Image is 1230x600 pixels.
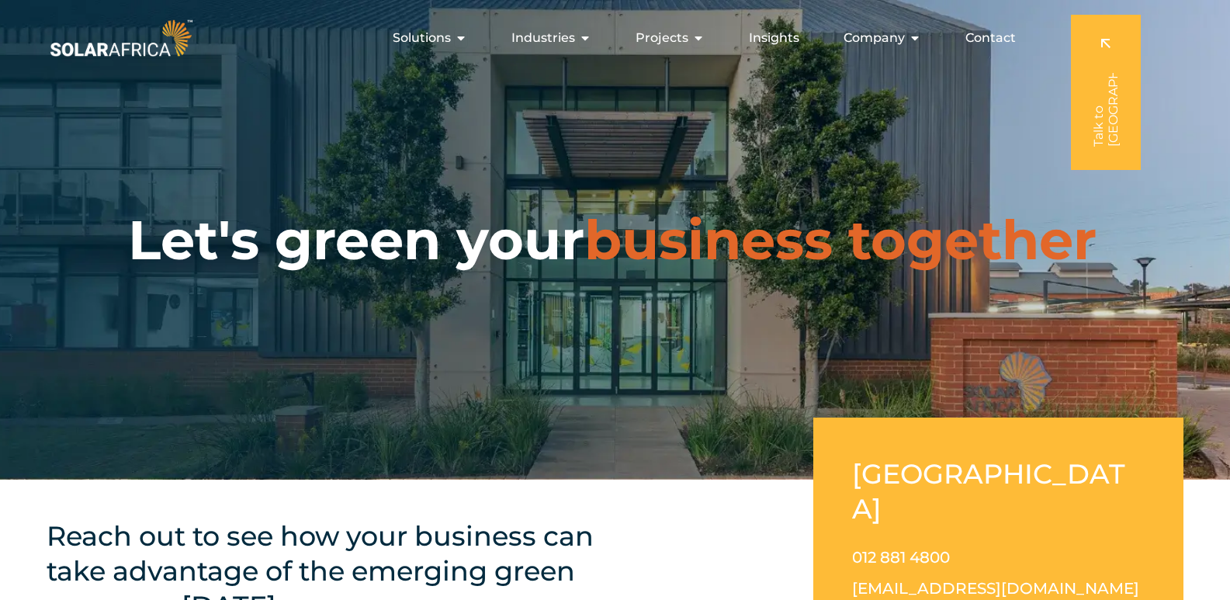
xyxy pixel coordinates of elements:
span: Industries [511,29,575,47]
h2: [GEOGRAPHIC_DATA] [852,456,1145,526]
div: Menu Toggle [196,23,1028,54]
h1: Let's green your [128,207,1097,273]
span: business together [584,206,1097,273]
nav: Menu [196,23,1028,54]
a: Insights [749,29,799,47]
a: 012 881 4800 [852,548,950,567]
span: Projects [636,29,688,47]
span: Company [844,29,905,47]
a: [EMAIL_ADDRESS][DOMAIN_NAME] [852,579,1139,598]
span: Solutions [393,29,451,47]
a: Contact [965,29,1016,47]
